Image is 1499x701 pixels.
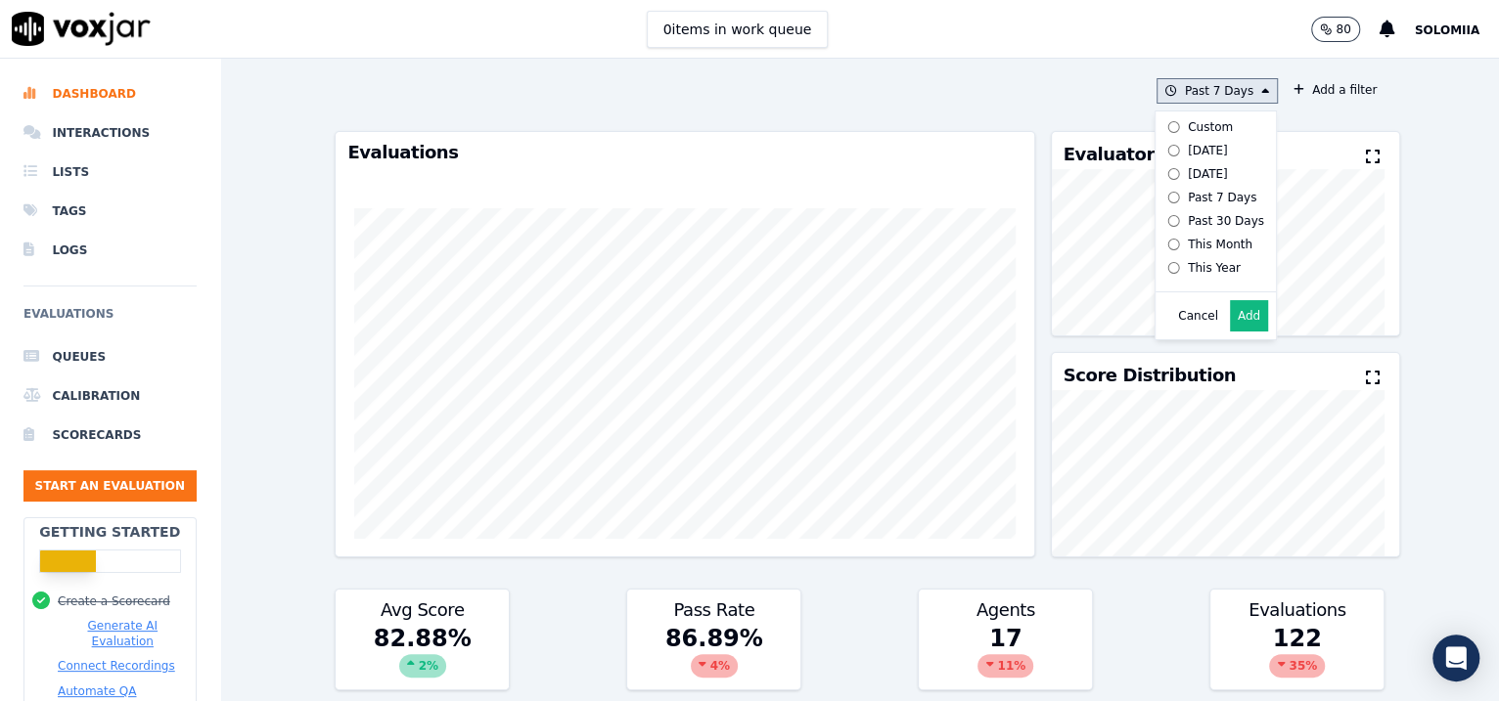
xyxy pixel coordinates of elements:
[23,231,197,270] a: Logs
[1415,18,1499,41] button: Solomiia
[58,658,175,674] button: Connect Recordings
[919,623,1092,689] div: 17
[1167,215,1180,228] input: Past 30 Days
[1188,119,1233,135] div: Custom
[23,337,197,376] a: Queues
[39,522,180,542] h2: Getting Started
[1415,23,1479,37] span: Solomiia
[1167,262,1180,275] input: This Year
[1167,145,1180,157] input: [DATE]
[23,376,197,416] a: Calibration
[336,623,509,689] div: 82.88 %
[1269,654,1325,678] div: 35 %
[58,618,188,649] button: Generate AI Evaluation
[1230,300,1268,331] button: Add
[1167,239,1180,251] input: This Month
[1157,78,1278,104] button: Past 7 Days Custom [DATE] [DATE] Past 7 Days Past 30 Days This Month This Year Cancel Add
[1188,166,1228,182] div: [DATE]
[23,153,197,192] a: Lists
[1188,237,1252,252] div: This Month
[1336,22,1350,37] p: 80
[1167,168,1180,181] input: [DATE]
[23,192,197,231] a: Tags
[1064,146,1164,163] h3: Evaluators
[931,601,1080,619] h3: Agents
[1188,143,1228,158] div: [DATE]
[399,654,446,678] div: 2 %
[347,144,1022,161] h3: Evaluations
[627,623,800,689] div: 86.89 %
[12,12,151,46] img: voxjar logo
[639,601,789,619] h3: Pass Rate
[1167,121,1180,134] input: Custom
[1188,213,1264,229] div: Past 30 Days
[23,416,197,455] a: Scorecards
[1286,78,1385,102] button: Add a filter
[1188,190,1256,205] div: Past 7 Days
[977,654,1033,678] div: 11 %
[58,683,136,699] button: Automate QA
[1064,367,1236,384] h3: Score Distribution
[23,302,197,337] h6: Evaluations
[691,654,738,678] div: 4 %
[647,11,829,48] button: 0items in work queue
[58,593,170,609] button: Create a Scorecard
[1188,260,1241,276] div: This Year
[1167,192,1180,204] input: Past 7 Days
[23,470,197,502] button: Start an Evaluation
[23,74,197,113] a: Dashboard
[1222,601,1372,619] h3: Evaluations
[1178,308,1218,324] button: Cancel
[347,601,497,619] h3: Avg Score
[1210,623,1384,689] div: 122
[23,113,197,153] a: Interactions
[1311,17,1359,42] button: 80
[1311,17,1379,42] button: 80
[1432,635,1479,681] div: Open Intercom Messenger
